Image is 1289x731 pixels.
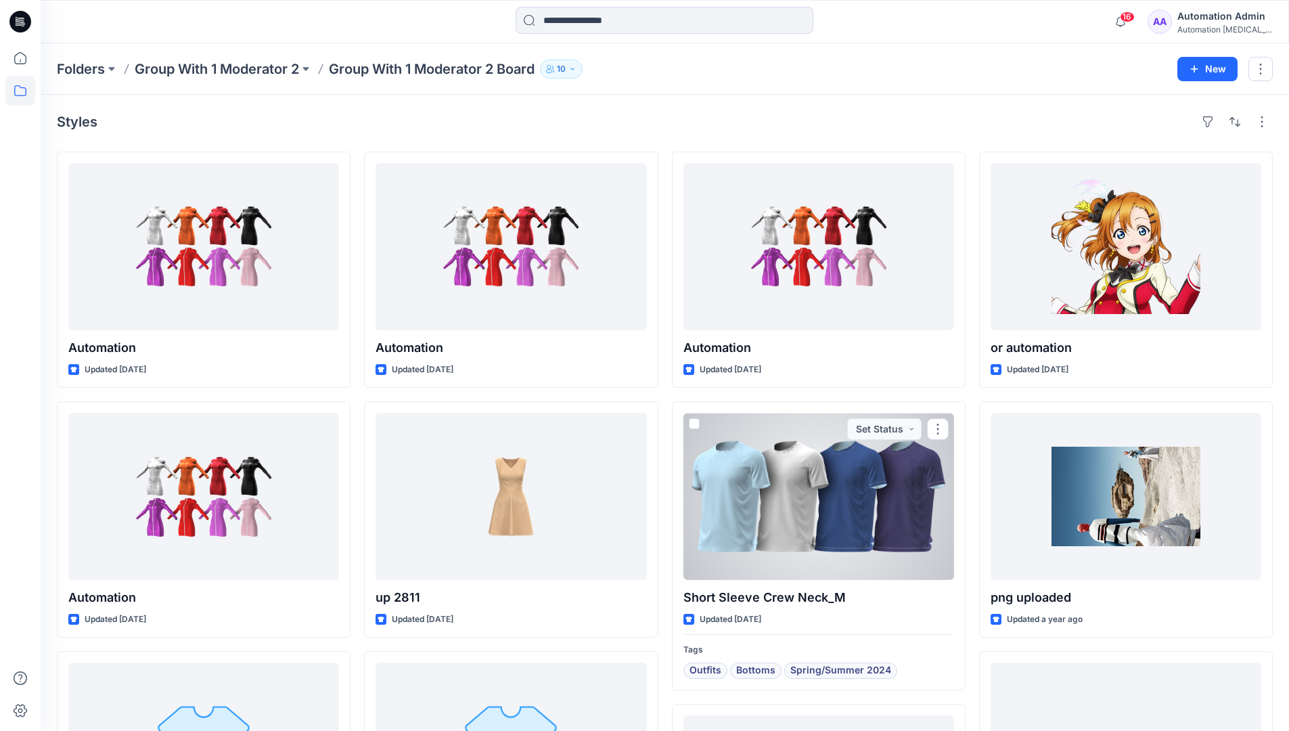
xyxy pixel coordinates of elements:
[1177,57,1238,81] button: New
[557,62,566,76] p: 10
[1007,613,1083,627] p: Updated a year ago
[790,663,891,679] span: Spring/Summer 2024
[376,338,646,357] p: Automation
[689,663,721,679] span: Outfits
[57,60,105,79] a: Folders
[1177,24,1272,35] div: Automation [MEDICAL_DATA]...
[991,413,1261,580] a: png uploaded
[68,338,339,357] p: Automation
[700,613,761,627] p: Updated [DATE]
[683,413,954,580] a: Short Sleeve Crew Neck_M
[991,338,1261,357] p: or automation
[1007,363,1068,377] p: Updated [DATE]
[700,363,761,377] p: Updated [DATE]
[376,413,646,580] a: up 2811
[736,663,775,679] span: Bottoms
[135,60,299,79] a: Group With 1 Moderator 2
[683,338,954,357] p: Automation
[68,413,339,580] a: Automation
[57,114,97,130] h4: Styles
[85,363,146,377] p: Updated [DATE]
[683,588,954,607] p: Short Sleeve Crew Neck_M
[329,60,535,79] p: Group With 1 Moderator 2 Board
[85,613,146,627] p: Updated [DATE]
[991,163,1261,330] a: or automation
[1120,12,1135,22] span: 16
[991,588,1261,607] p: png uploaded
[1148,9,1172,34] div: AA
[392,363,453,377] p: Updated [DATE]
[683,163,954,330] a: Automation
[683,643,954,657] p: Tags
[540,60,583,79] button: 10
[376,588,646,607] p: up 2811
[392,613,453,627] p: Updated [DATE]
[68,163,339,330] a: Automation
[1177,8,1272,24] div: Automation Admin
[376,163,646,330] a: Automation
[68,588,339,607] p: Automation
